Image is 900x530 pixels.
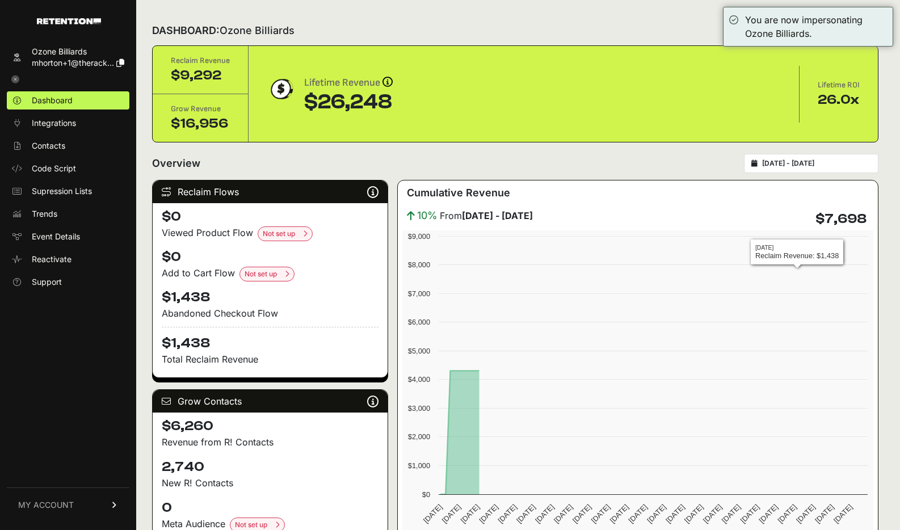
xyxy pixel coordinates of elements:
[162,417,378,435] h4: $6,260
[815,210,867,228] h4: $7,698
[162,306,378,320] div: Abandoned Checkout Flow
[7,205,129,223] a: Trends
[7,250,129,268] a: Reactivate
[408,404,430,413] text: $3,000
[813,503,835,525] text: [DATE]
[32,186,92,197] span: Supression Lists
[162,266,378,281] div: Add to Cart Flow
[152,155,200,171] h2: Overview
[720,503,742,525] text: [DATE]
[162,226,378,241] div: Viewed Product Flow
[408,232,430,241] text: $9,000
[32,117,76,129] span: Integrations
[408,289,430,298] text: $7,000
[422,503,444,525] text: [DATE]
[818,79,860,91] div: Lifetime ROI
[18,499,74,511] span: MY ACCOUNT
[408,347,430,355] text: $5,000
[153,390,388,413] div: Grow Contacts
[758,503,780,525] text: [DATE]
[32,95,73,106] span: Dashboard
[7,182,129,200] a: Supression Lists
[171,115,230,133] div: $16,956
[267,75,295,103] img: dollar-coin-05c43ed7efb7bc0c12610022525b4bbbb207c7efeef5aecc26f025e68dcafac9.png
[408,260,430,269] text: $8,000
[776,503,798,525] text: [DATE]
[162,327,378,352] h4: $1,438
[32,140,65,152] span: Contacts
[408,375,430,384] text: $4,000
[7,137,129,155] a: Contacts
[37,18,101,24] img: Retention.com
[408,461,430,470] text: $1,000
[162,248,378,266] h4: $0
[422,490,430,499] text: $0
[162,288,378,306] h4: $1,438
[818,91,860,109] div: 26.0x
[32,231,80,242] span: Event Details
[32,46,124,57] div: Ozone Billiards
[304,91,393,113] div: $26,248
[32,58,114,68] span: mhorton+1@therack...
[32,276,62,288] span: Support
[162,458,378,476] h4: 2,740
[32,163,76,174] span: Code Script
[152,23,295,39] h2: DASHBOARD:
[462,210,533,221] strong: [DATE] - [DATE]
[739,503,761,525] text: [DATE]
[417,208,438,224] span: 10%
[533,503,556,525] text: [DATE]
[220,24,295,36] span: Ozone Billiards
[7,159,129,178] a: Code Script
[515,503,537,525] text: [DATE]
[608,503,630,525] text: [DATE]
[645,503,667,525] text: [DATE]
[440,503,462,525] text: [DATE]
[440,209,533,222] span: From
[832,503,854,525] text: [DATE]
[153,180,388,203] div: Reclaim Flows
[162,352,378,366] p: Total Reclaim Revenue
[664,503,686,525] text: [DATE]
[627,503,649,525] text: [DATE]
[571,503,593,525] text: [DATE]
[32,208,57,220] span: Trends
[162,499,378,517] h4: 0
[408,432,430,441] text: $2,000
[590,503,612,525] text: [DATE]
[496,503,518,525] text: [DATE]
[407,185,510,201] h3: Cumulative Revenue
[478,503,500,525] text: [DATE]
[7,114,129,132] a: Integrations
[162,435,378,449] p: Revenue from R! Contacts
[794,503,817,525] text: [DATE]
[7,228,129,246] a: Event Details
[162,476,378,490] p: New R! Contacts
[7,273,129,291] a: Support
[408,318,430,326] text: $6,000
[171,103,230,115] div: Grow Revenue
[683,503,705,525] text: [DATE]
[745,13,887,40] div: You are now impersonating Ozone Billiards.
[701,503,724,525] text: [DATE]
[171,55,230,66] div: Reclaim Revenue
[7,91,129,110] a: Dashboard
[552,503,574,525] text: [DATE]
[7,43,129,72] a: Ozone Billiards mhorton+1@therack...
[162,208,378,226] h4: $0
[304,75,393,91] div: Lifetime Revenue
[171,66,230,85] div: $9,292
[459,503,481,525] text: [DATE]
[7,487,129,522] a: MY ACCOUNT
[32,254,72,265] span: Reactivate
